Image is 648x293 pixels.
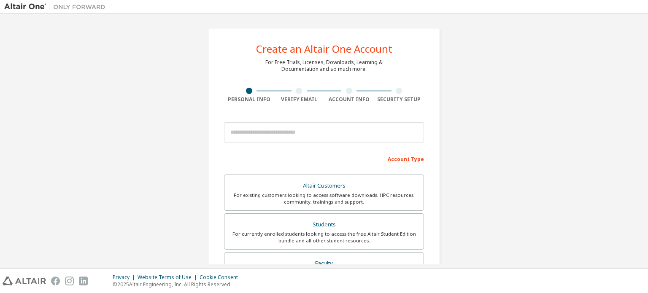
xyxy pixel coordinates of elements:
div: For existing customers looking to access software downloads, HPC resources, community, trainings ... [229,192,418,205]
div: For currently enrolled students looking to access the free Altair Student Edition bundle and all ... [229,231,418,244]
div: Cookie Consent [200,274,243,281]
div: Faculty [229,258,418,269]
div: Security Setup [374,96,424,103]
div: Privacy [113,274,138,281]
div: Website Terms of Use [138,274,200,281]
p: © 2025 Altair Engineering, Inc. All Rights Reserved. [113,281,243,288]
div: Account Info [324,96,374,103]
div: Create an Altair One Account [256,44,392,54]
img: linkedin.svg [79,277,88,285]
div: Account Type [224,152,424,165]
img: instagram.svg [65,277,74,285]
div: Verify Email [274,96,324,103]
div: For Free Trials, Licenses, Downloads, Learning & Documentation and so much more. [265,59,383,73]
img: altair_logo.svg [3,277,46,285]
img: Altair One [4,3,110,11]
div: Students [229,219,418,231]
img: facebook.svg [51,277,60,285]
div: Personal Info [224,96,274,103]
div: Altair Customers [229,180,418,192]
